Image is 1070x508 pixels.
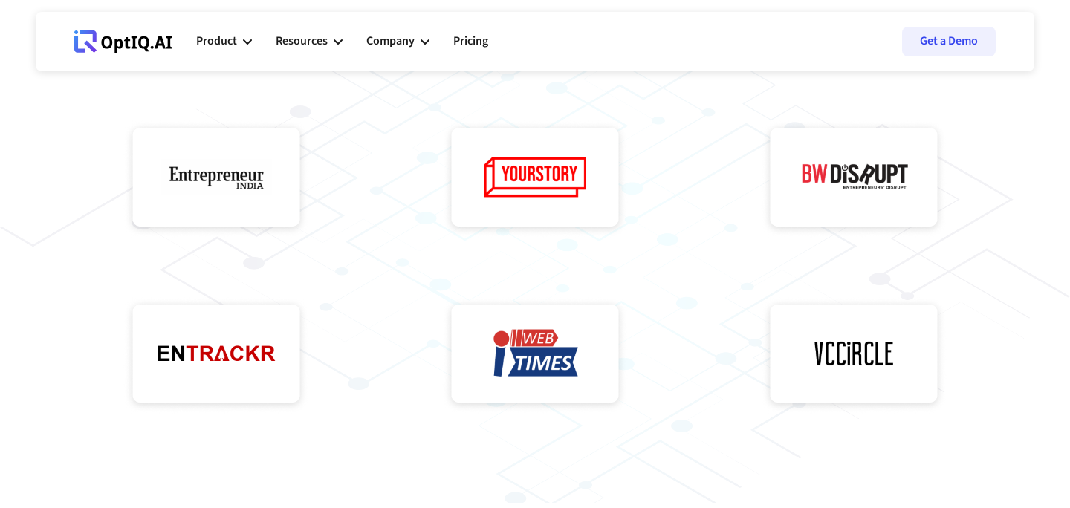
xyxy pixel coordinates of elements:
div: Company [366,19,429,64]
div: Resources [276,31,328,51]
div: Product [196,19,252,64]
div: Company [366,31,415,51]
div: Resources [276,19,343,64]
a: Pricing [453,19,488,64]
a: Get a Demo [902,27,996,56]
a: Webflow Homepage [74,19,172,64]
div: Product [196,31,237,51]
div: Webflow Homepage [74,52,75,53]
